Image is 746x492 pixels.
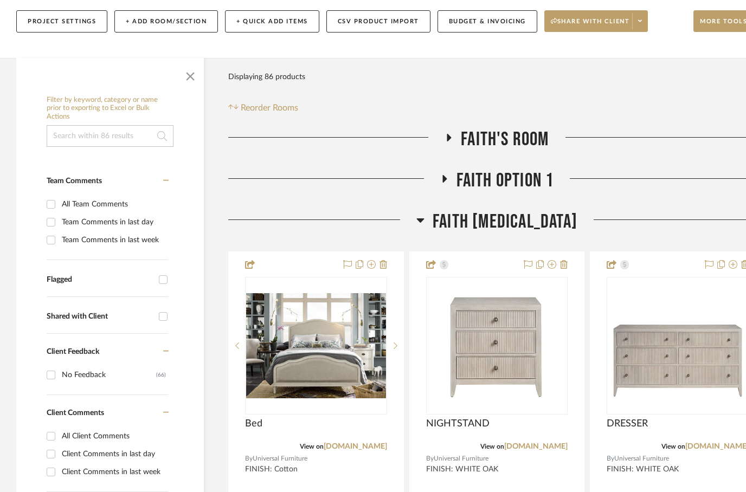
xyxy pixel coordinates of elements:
div: Client Comments in last day [62,445,166,463]
input: Search within 86 results [47,125,173,147]
div: Client Comments in last week [62,463,166,481]
div: (66) [156,366,166,384]
span: Faith [MEDICAL_DATA] [433,210,577,234]
span: Share with client [551,17,630,34]
button: Reorder Rooms [228,101,298,114]
span: Faith Option 1 [456,169,554,192]
div: All Client Comments [62,428,166,445]
span: NIGHTSTAND [426,418,490,430]
a: [DOMAIN_NAME] [504,443,568,450]
img: Bed [246,293,386,398]
div: Team Comments in last day [62,213,166,231]
div: Team Comments in last week [62,231,166,249]
span: Team Comments [47,177,102,185]
button: Close [179,63,201,85]
span: Reorder Rooms [241,101,298,114]
a: [DOMAIN_NAME] [324,443,387,450]
div: Displaying 86 products [228,66,305,88]
span: View on [480,443,504,450]
span: Client Feedback [47,348,99,355]
span: Universal Furniture [614,454,669,464]
img: NIGHTSTAND [427,293,567,398]
button: Budget & Invoicing [438,10,537,33]
span: DRESSER [607,418,648,430]
span: By [607,454,614,464]
span: Client Comments [47,409,104,417]
button: Share with client [544,10,648,32]
span: Faith's Room [461,128,549,151]
span: View on [661,443,685,450]
span: Bed [245,418,262,430]
span: Universal Furniture [253,454,307,464]
div: Flagged [47,275,153,284]
h6: Filter by keyword, category or name prior to exporting to Excel or Bulk Actions [47,96,173,121]
button: CSV Product Import [326,10,430,33]
button: Project Settings [16,10,107,33]
span: By [426,454,434,464]
span: By [245,454,253,464]
button: + Add Room/Section [114,10,218,33]
span: Universal Furniture [434,454,488,464]
div: No Feedback [62,366,156,384]
div: All Team Comments [62,196,166,213]
span: View on [300,443,324,450]
button: + Quick Add Items [225,10,319,33]
div: Shared with Client [47,312,153,321]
